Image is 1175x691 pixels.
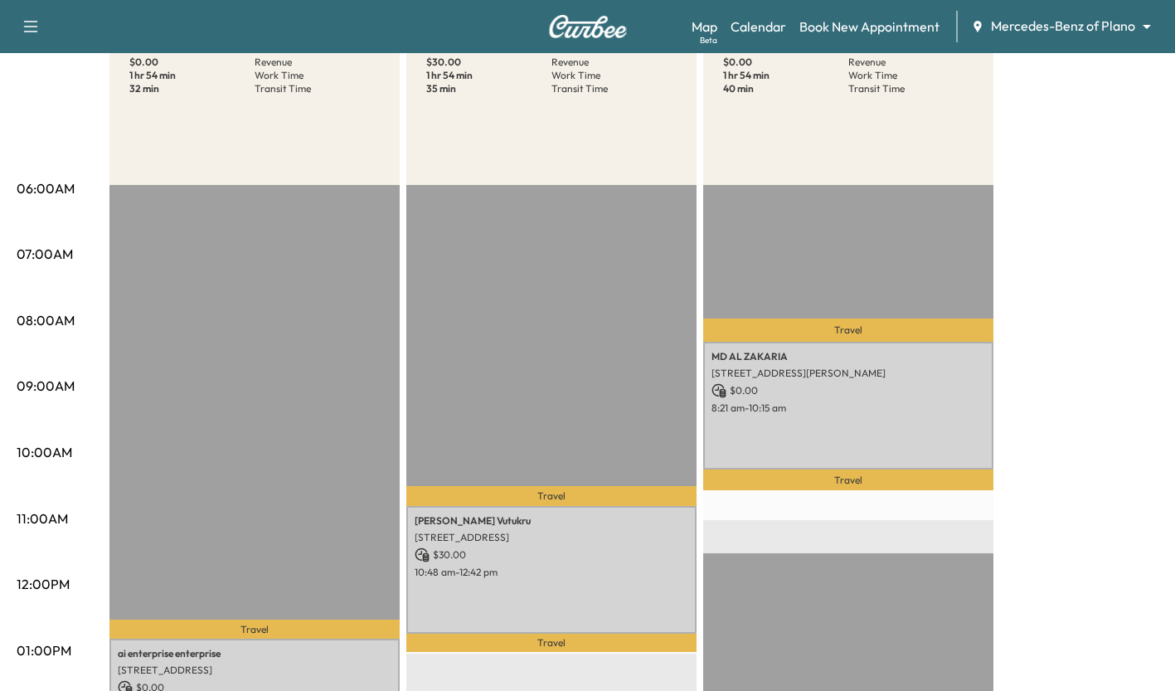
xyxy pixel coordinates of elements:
p: Travel [703,319,993,342]
p: 12:00PM [17,574,70,594]
p: Travel [703,470,993,491]
p: 35 min [426,82,551,95]
p: 08:00AM [17,310,75,330]
p: $ 0.00 [129,56,255,69]
p: Revenue [551,56,677,69]
p: 1 hr 54 min [426,69,551,82]
span: Mercedes-Benz of Plano [991,17,1135,36]
p: Revenue [255,56,380,69]
p: 10:00AM [17,442,72,462]
p: 8:21 am - 10:15 am [711,401,985,415]
p: Work Time [848,69,974,82]
p: Revenue [848,56,974,69]
p: MD AL ZAKARIA [711,350,985,363]
img: Curbee Logo [548,15,628,38]
p: ai enterprise enterprise [118,647,391,660]
p: 32 min [129,82,255,95]
p: 40 min [723,82,848,95]
a: MapBeta [692,17,717,36]
p: $ 0.00 [723,56,848,69]
p: $ 30.00 [426,56,551,69]
p: Travel [406,486,697,506]
p: $ 30.00 [415,547,688,562]
p: [STREET_ADDRESS] [415,531,688,544]
p: $ 0.00 [711,383,985,398]
p: 10:48 am - 12:42 pm [415,566,688,579]
p: 09:00AM [17,376,75,396]
p: 07:00AM [17,244,73,264]
p: 11:00AM [17,509,68,528]
p: Transit Time [551,82,677,95]
p: Travel [109,620,400,639]
p: Transit Time [255,82,380,95]
p: Work Time [551,69,677,82]
p: [STREET_ADDRESS] [118,664,391,677]
p: 06:00AM [17,178,75,198]
div: Beta [700,34,717,46]
p: Transit Time [848,82,974,95]
p: [STREET_ADDRESS][PERSON_NAME] [711,367,985,380]
p: 01:00PM [17,640,71,660]
a: Calendar [731,17,786,36]
p: 1 hr 54 min [723,69,848,82]
p: 1 hr 54 min [129,69,255,82]
p: Work Time [255,69,380,82]
a: Book New Appointment [799,17,940,36]
p: Travel [406,634,697,653]
p: [PERSON_NAME] Vutukru [415,514,688,528]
